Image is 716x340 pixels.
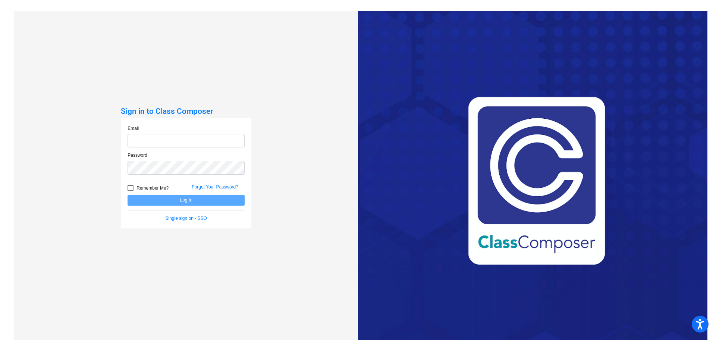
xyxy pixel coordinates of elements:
label: Email [128,125,139,132]
a: Single sign on - SSO [166,216,207,221]
button: Log In [128,195,245,206]
a: Forgot Your Password? [192,184,238,190]
label: Password [128,152,147,159]
span: Remember Me? [136,184,169,193]
h3: Sign in to Class Composer [121,107,251,116]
